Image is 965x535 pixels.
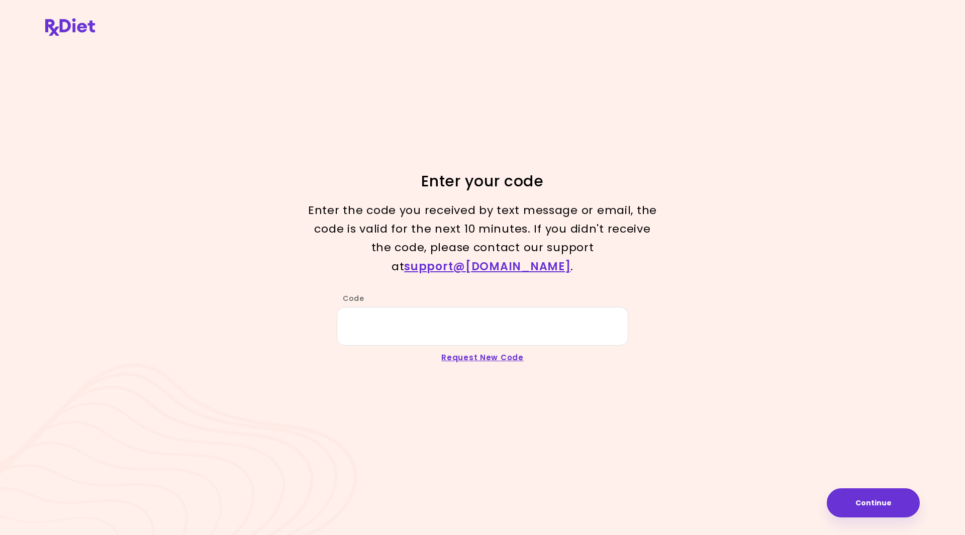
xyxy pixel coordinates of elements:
a: support@[DOMAIN_NAME] [404,259,570,274]
img: RxDiet [45,18,95,36]
button: Continue [827,488,920,517]
label: Code [337,293,364,303]
a: Request New Code [441,352,524,363]
h1: Enter your code [307,171,658,191]
p: Enter the code you received by text message or email, the code is valid for the next 10 minutes. ... [307,201,658,276]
